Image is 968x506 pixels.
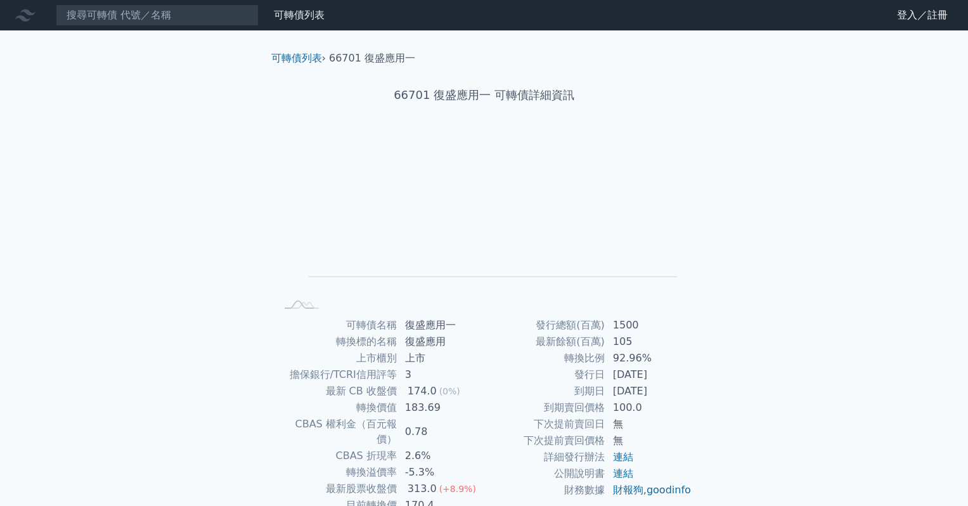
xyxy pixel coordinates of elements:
td: 轉換標的名稱 [276,334,397,350]
td: CBAS 權利金（百元報價） [276,416,397,448]
a: 可轉債列表 [271,52,322,64]
td: , [605,482,692,498]
span: (+8.9%) [439,484,476,494]
td: 2.6% [397,448,484,464]
td: 3 [397,367,484,383]
a: 財報狗 [613,484,643,496]
td: 0.78 [397,416,484,448]
td: [DATE] [605,383,692,399]
a: 可轉債列表 [274,9,325,21]
g: Chart [297,144,677,295]
td: 無 [605,432,692,449]
td: 到期賣回價格 [484,399,605,416]
div: 174.0 [405,384,439,399]
div: 313.0 [405,481,439,496]
td: 詳細發行辦法 [484,449,605,465]
td: 最新股票收盤價 [276,481,397,497]
input: 搜尋可轉債 代號／名稱 [56,4,259,26]
td: 183.69 [397,399,484,416]
td: 擔保銀行/TCRI信用評等 [276,367,397,383]
td: CBAS 折現率 [276,448,397,464]
td: 公開說明書 [484,465,605,482]
li: › [271,51,326,66]
h1: 66701 復盛應用一 可轉債詳細資訊 [261,86,707,104]
td: 最新餘額(百萬) [484,334,605,350]
td: 復盛應用 [397,334,484,350]
td: 1500 [605,317,692,334]
td: 財務數據 [484,482,605,498]
td: [DATE] [605,367,692,383]
a: 登入／註冊 [887,5,958,25]
td: 下次提前賣回價格 [484,432,605,449]
span: (0%) [439,386,460,396]
td: 最新 CB 收盤價 [276,383,397,399]
td: 發行總額(百萬) [484,317,605,334]
a: 連結 [613,467,633,479]
td: 92.96% [605,350,692,367]
td: 105 [605,334,692,350]
td: 復盛應用一 [397,317,484,334]
td: 上市 [397,350,484,367]
li: 66701 復盛應用一 [329,51,415,66]
td: 無 [605,416,692,432]
a: goodinfo [647,484,691,496]
td: 轉換溢價率 [276,464,397,481]
a: 連結 [613,451,633,463]
td: -5.3% [397,464,484,481]
td: 發行日 [484,367,605,383]
td: 轉換比例 [484,350,605,367]
td: 下次提前賣回日 [484,416,605,432]
td: 轉換價值 [276,399,397,416]
td: 上市櫃別 [276,350,397,367]
td: 到期日 [484,383,605,399]
td: 可轉債名稱 [276,317,397,334]
td: 100.0 [605,399,692,416]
